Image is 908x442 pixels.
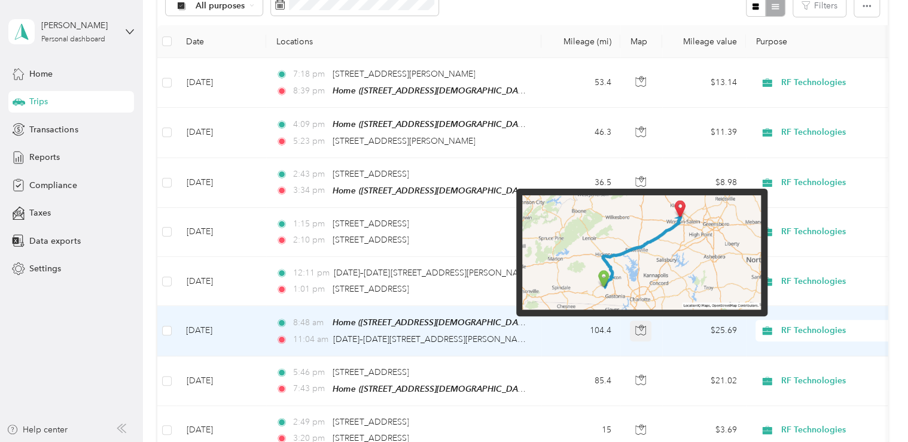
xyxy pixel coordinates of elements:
span: Compliance [29,179,77,192]
span: 12:11 pm [293,267,328,280]
th: Mileage value [662,25,746,58]
td: $13.14 [662,58,746,108]
span: 8:48 am [293,316,327,329]
td: $11.39 [662,108,746,158]
span: Home ([STREET_ADDRESS][DEMOGRAPHIC_DATA]) [333,119,531,129]
td: 46.3 [541,108,620,158]
span: Settings [29,262,61,275]
span: Transactions [29,123,78,136]
th: Date [176,25,266,58]
span: RF Technologies [781,423,891,437]
span: [DATE]–[DATE][STREET_ADDRESS][PERSON_NAME] [334,268,532,278]
span: [STREET_ADDRESS] [333,417,409,427]
td: [DATE] [176,108,266,158]
td: [DATE] [176,58,266,108]
div: Personal dashboard [41,36,105,43]
td: [DATE] [176,257,266,306]
td: [DATE] [176,306,266,356]
td: $25.69 [662,306,746,356]
span: [STREET_ADDRESS] [333,235,409,245]
div: [PERSON_NAME] [41,19,116,32]
iframe: Everlance-gr Chat Button Frame [841,375,908,442]
span: 5:23 pm [293,135,327,148]
span: RF Technologies [781,324,891,337]
span: 4:09 pm [293,118,327,131]
span: 7:43 pm [293,382,327,395]
span: Reports [29,151,60,164]
span: [STREET_ADDRESS] [333,367,409,377]
span: Taxes [29,207,51,219]
span: 11:04 am [293,333,328,346]
span: RF Technologies [781,225,891,238]
td: $21.02 [662,356,746,406]
span: [STREET_ADDRESS] [333,169,409,179]
span: RF Technologies [781,275,891,288]
span: 1:15 pm [293,217,327,231]
span: Data exports [29,235,80,247]
span: Home ([STREET_ADDRESS][DEMOGRAPHIC_DATA]) [333,86,531,96]
span: Home ([STREET_ADDRESS][DEMOGRAPHIC_DATA]) [333,186,531,196]
span: 1:01 pm [293,283,327,296]
span: [STREET_ADDRESS] [333,219,409,229]
span: Home [29,68,53,80]
span: 5:46 pm [293,366,327,379]
span: Trips [29,95,48,108]
span: RF Technologies [781,374,891,387]
td: 85.4 [541,356,620,406]
span: RF Technologies [781,126,891,139]
span: All purposes [196,2,245,10]
span: 2:49 pm [293,416,327,429]
th: Map [620,25,662,58]
td: 53.4 [541,58,620,108]
td: 36.5 [541,158,620,208]
td: [DATE] [176,208,266,257]
span: 2:10 pm [293,234,327,247]
span: [STREET_ADDRESS] [333,284,409,294]
td: $8.98 [662,158,746,208]
span: Home ([STREET_ADDRESS][DEMOGRAPHIC_DATA]) [333,317,531,328]
td: 104.4 [541,306,620,356]
th: Mileage (mi) [541,25,620,58]
span: RF Technologies [781,176,891,189]
td: [DATE] [176,356,266,406]
span: RF Technologies [781,76,891,89]
span: 3:34 pm [293,184,327,197]
span: 7:18 pm [293,68,327,81]
span: [DATE]–[DATE][STREET_ADDRESS][PERSON_NAME] [333,334,532,344]
span: [STREET_ADDRESS][PERSON_NAME] [333,136,475,146]
span: 2:43 pm [293,168,327,181]
th: Locations [266,25,541,58]
span: 8:39 pm [293,84,327,98]
button: Help center [7,423,68,436]
span: Home ([STREET_ADDRESS][DEMOGRAPHIC_DATA]) [333,384,531,394]
span: [STREET_ADDRESS][PERSON_NAME] [333,69,475,79]
img: minimap [522,195,761,310]
td: [DATE] [176,158,266,208]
